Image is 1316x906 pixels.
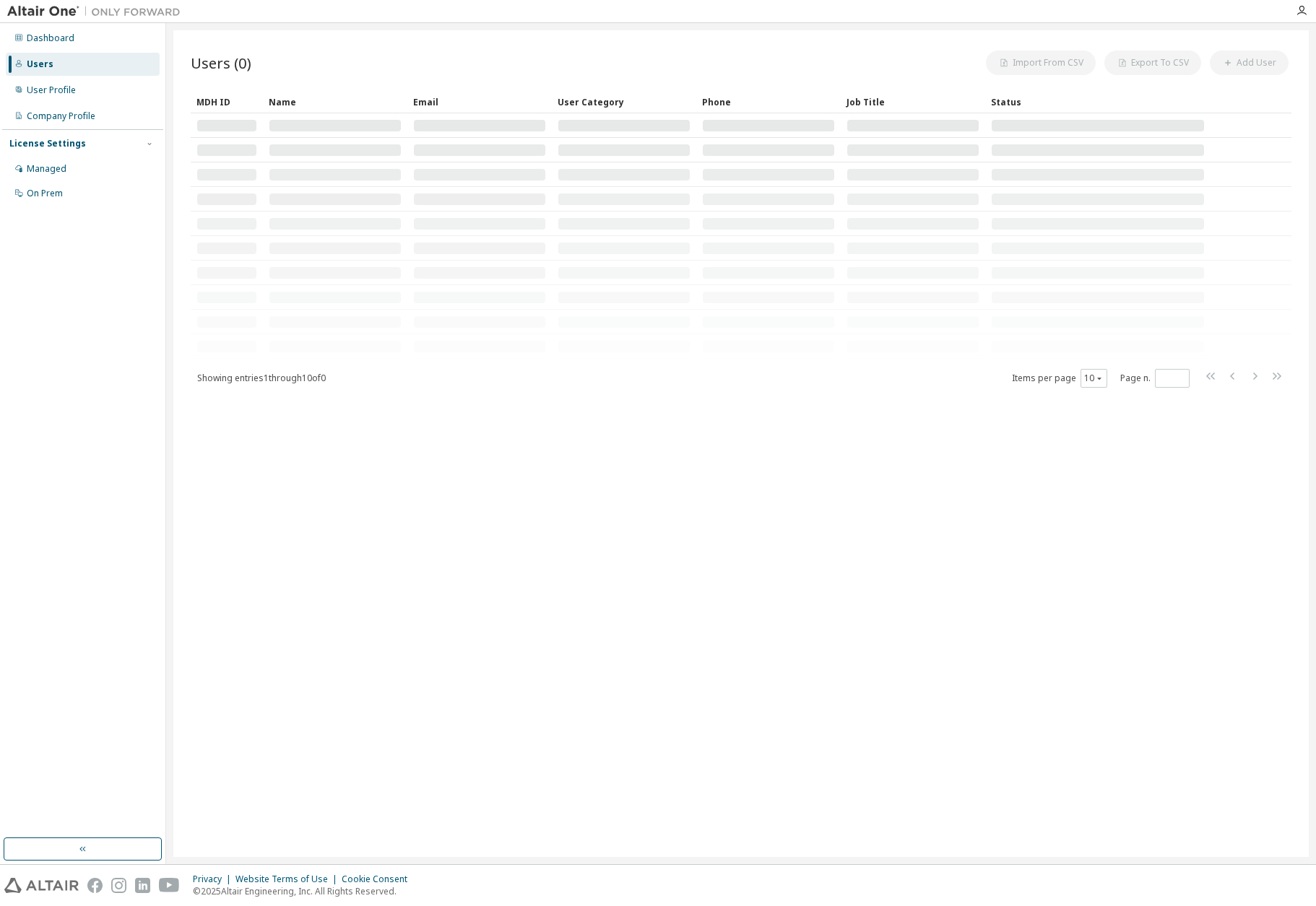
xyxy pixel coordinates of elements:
div: License Settings [9,138,86,149]
div: Phone [702,90,835,113]
div: On Prem [27,188,63,199]
div: Users [27,58,53,70]
div: Status [991,90,1205,113]
div: Email [413,90,546,113]
span: Page n. [1120,369,1190,388]
img: youtube.svg [159,878,180,893]
div: Privacy [193,874,235,885]
div: Name [269,90,402,113]
button: 10 [1084,373,1104,384]
div: Company Profile [27,110,95,122]
div: Job Title [847,90,979,113]
span: Items per page [1012,369,1107,388]
img: linkedin.svg [135,878,150,893]
button: Export To CSV [1104,51,1201,75]
img: Altair One [7,4,188,19]
img: facebook.svg [87,878,103,893]
div: MDH ID [196,90,257,113]
img: instagram.svg [111,878,126,893]
span: Users (0) [191,53,251,73]
div: Managed [27,163,66,175]
div: Website Terms of Use [235,874,342,885]
div: User Category [558,90,691,113]
span: Showing entries 1 through 10 of 0 [197,372,326,384]
img: altair_logo.svg [4,878,79,893]
button: Import From CSV [986,51,1096,75]
div: Dashboard [27,32,74,44]
p: © 2025 Altair Engineering, Inc. All Rights Reserved. [193,885,416,897]
div: Cookie Consent [342,874,416,885]
div: User Profile [27,84,76,96]
button: Add User [1210,51,1289,75]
